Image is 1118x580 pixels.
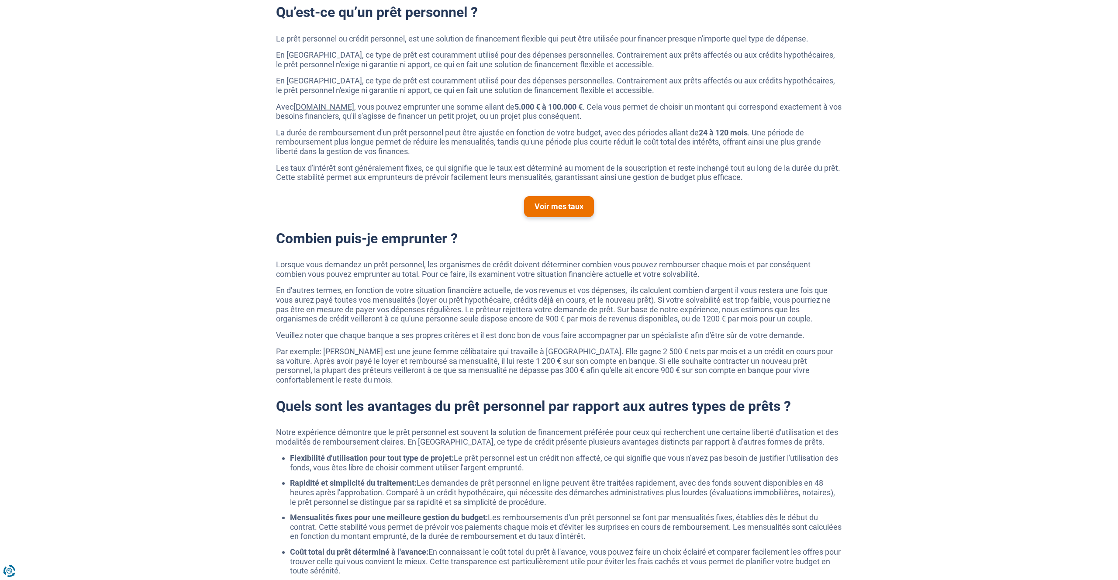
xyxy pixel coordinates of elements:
[276,102,842,121] p: Avec , vous pouvez emprunter une somme allant de . Cela vous permet de choisir un montant qui cor...
[524,196,594,217] a: Voir mes taux
[276,260,842,279] p: Lorsque vous demandez un prêt personnel, les organismes de crédit doivent déterminer combien vous...
[290,547,842,576] li: En connaissant le coût total du prêt à l'avance, vous pouvez faire un choix éclairé et comparer f...
[276,428,842,446] p: Notre expérience démontre que le prêt personnel est souvent la solution de financement préférée p...
[290,478,417,487] strong: Rapidité et simplicité du traitement:
[290,513,842,541] li: Les remboursements d'un prêt personnel se font par mensualités fixes, établies dès le début du co...
[276,347,842,384] p: Par exemple: [PERSON_NAME] est une jeune femme célibataire qui travaille à [GEOGRAPHIC_DATA]. Ell...
[276,76,842,95] p: En [GEOGRAPHIC_DATA], ce type de prêt est couramment utilisé pour des dépenses personnelles. Cont...
[276,128,842,156] p: La durée de remboursement d'un prêt personnel peut être ajustée en fonction de votre budget, avec...
[514,102,583,111] strong: 5.000 € à 100.000 €
[276,4,842,21] h2: Qu’est-ce qu’un prêt personnel ?
[276,163,842,182] p: Les taux d'intérêt sont généralement fixes, ce qui signifie que le taux est déterminé au moment d...
[290,513,488,522] strong: Mensualités fixes pour une meilleure gestion du budget:
[290,453,454,463] strong: Flexibilité d'utilisation pour tout type de projet:
[276,50,842,69] p: En [GEOGRAPHIC_DATA], ce type de prêt est couramment utilisé pour des dépenses personnelles. Cont...
[276,331,842,340] p: Veuillez noter que chaque banque a ses propres critères et il est donc bon de vous faire accompag...
[276,230,842,247] h2: Combien puis-je emprunter ?
[293,102,354,111] a: [DOMAIN_NAME]
[276,34,842,44] p: Le prêt personnel ou crédit personnel, est une solution de financement flexible qui peut être uti...
[276,286,842,323] p: En d'autres termes, en fonction de votre situation financière actuelle, de vos revenus et vos dép...
[290,453,842,472] li: Le prêt personnel est un crédit non affecté, ce qui signifie que vous n'avez pas besoin de justif...
[276,398,842,414] h2: Quels sont les avantages du prêt personnel par rapport aux autres types de prêts ?
[699,128,748,137] strong: 24 à 120 mois
[290,478,842,507] li: Les demandes de prêt personnel en ligne peuvent être traitées rapidement, avec des fonds souvent ...
[290,547,428,556] strong: Coût total du prêt déterminé à l'avance:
